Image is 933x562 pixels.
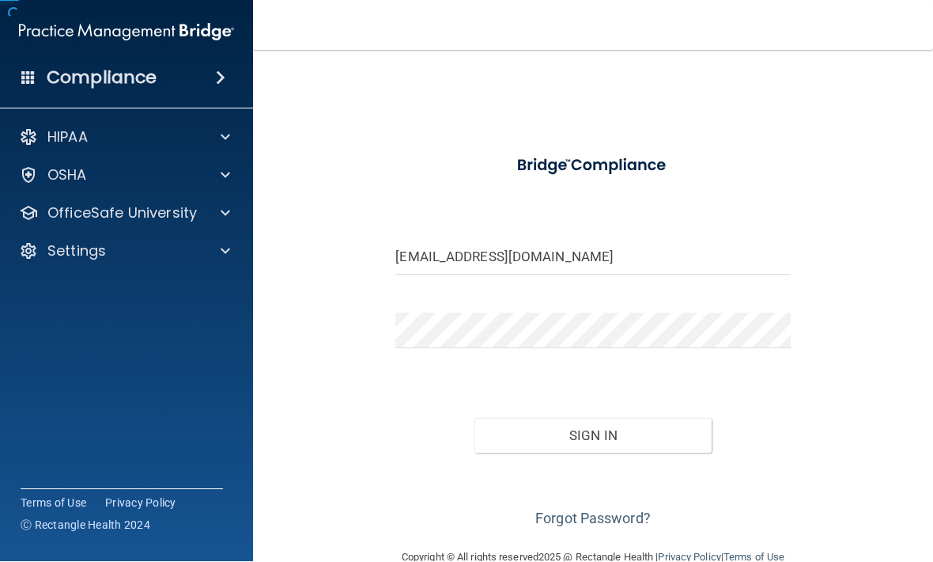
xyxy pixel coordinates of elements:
[21,496,86,511] a: Terms of Use
[19,204,230,223] a: OfficeSafe University
[500,146,686,187] img: bridge_compliance_login_screen.278c3ca4.svg
[47,128,88,147] p: HIPAA
[47,242,106,261] p: Settings
[19,17,234,48] img: PMB logo
[47,166,87,185] p: OSHA
[395,240,790,275] input: Email
[535,511,651,527] a: Forgot Password?
[19,128,230,147] a: HIPAA
[474,419,712,454] button: Sign In
[47,204,197,223] p: OfficeSafe University
[105,496,176,511] a: Privacy Policy
[47,67,157,89] h4: Compliance
[21,518,150,534] span: Ⓒ Rectangle Health 2024
[19,166,230,185] a: OSHA
[19,242,230,261] a: Settings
